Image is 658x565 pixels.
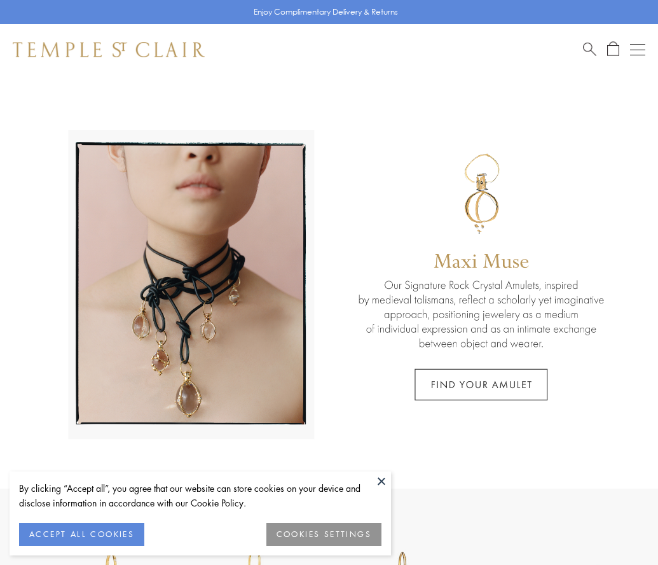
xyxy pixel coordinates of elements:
p: Enjoy Complimentary Delivery & Returns [254,6,398,18]
img: Temple St. Clair [13,42,205,57]
div: By clicking “Accept all”, you agree that our website can store cookies on your device and disclos... [19,481,381,510]
button: COOKIES SETTINGS [266,523,381,546]
button: Open navigation [630,42,645,57]
button: ACCEPT ALL COOKIES [19,523,144,546]
a: Search [583,41,596,57]
a: Open Shopping Bag [607,41,619,57]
